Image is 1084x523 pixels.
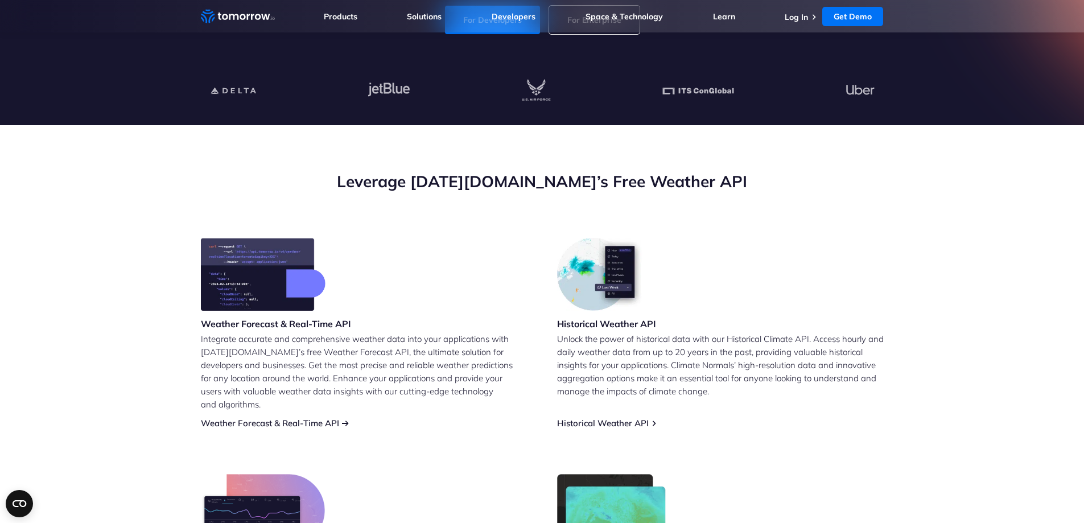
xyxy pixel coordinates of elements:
[586,11,663,22] a: Space & Technology
[6,490,33,517] button: Open CMP widget
[713,11,735,22] a: Learn
[201,171,884,192] h2: Leverage [DATE][DOMAIN_NAME]’s Free Weather API
[201,318,351,330] h3: Weather Forecast & Real-Time API
[785,12,808,22] a: Log In
[201,8,275,25] a: Home link
[557,318,656,330] h3: Historical Weather API
[324,11,357,22] a: Products
[557,418,649,429] a: Historical Weather API
[492,11,535,22] a: Developers
[201,418,339,429] a: Weather Forecast & Real-Time API
[201,332,527,411] p: Integrate accurate and comprehensive weather data into your applications with [DATE][DOMAIN_NAME]...
[407,11,442,22] a: Solutions
[557,332,884,398] p: Unlock the power of historical data with our Historical Climate API. Access hourly and daily weat...
[822,7,883,26] a: Get Demo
